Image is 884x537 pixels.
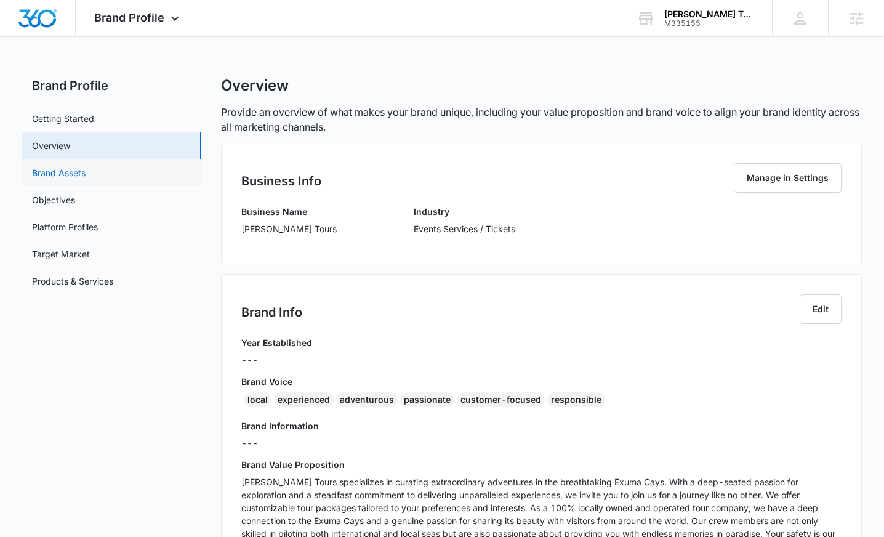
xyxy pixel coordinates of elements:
[32,139,70,152] a: Overview
[32,193,75,206] a: Objectives
[241,419,842,432] h3: Brand Information
[94,11,164,24] span: Brand Profile
[32,112,94,125] a: Getting Started
[22,76,201,95] h2: Brand Profile
[241,205,337,218] h3: Business Name
[734,163,842,193] button: Manage in Settings
[547,392,605,407] div: responsible
[241,222,337,235] p: [PERSON_NAME] Tours
[32,248,90,260] a: Target Market
[414,222,515,235] p: Events Services / Tickets
[241,303,302,321] h2: Brand Info
[32,166,86,179] a: Brand Assets
[664,9,754,19] div: account name
[32,275,113,288] a: Products & Services
[221,76,289,95] h1: Overview
[241,172,321,190] h2: Business Info
[664,19,754,28] div: account id
[241,437,842,450] p: ---
[336,392,398,407] div: adventurous
[241,458,842,471] h3: Brand Value Proposition
[414,205,515,218] h3: Industry
[32,220,98,233] a: Platform Profiles
[241,336,312,349] h3: Year Established
[241,375,842,388] h3: Brand Voice
[244,392,271,407] div: local
[221,105,862,134] p: Provide an overview of what makes your brand unique, including your value proposition and brand v...
[400,392,454,407] div: passionate
[241,353,312,366] p: ---
[800,294,842,324] button: Edit
[457,392,545,407] div: customer-focused
[274,392,334,407] div: experienced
